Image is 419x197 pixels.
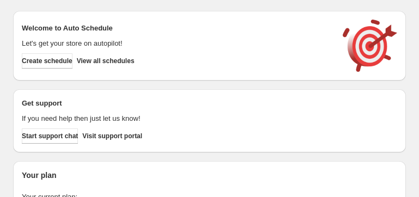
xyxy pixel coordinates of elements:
[82,128,142,144] a: Visit support portal
[77,53,135,69] button: View all schedules
[22,53,72,69] button: Create schedule
[22,98,332,109] h2: Get support
[22,57,72,65] span: Create schedule
[22,132,78,140] span: Start support chat
[22,170,397,181] h2: Your plan
[82,132,142,140] span: Visit support portal
[77,57,135,65] span: View all schedules
[22,113,332,124] p: If you need help then just let us know!
[22,128,78,144] a: Start support chat
[22,38,332,49] p: Let's get your store on autopilot!
[22,23,332,34] h2: Welcome to Auto Schedule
